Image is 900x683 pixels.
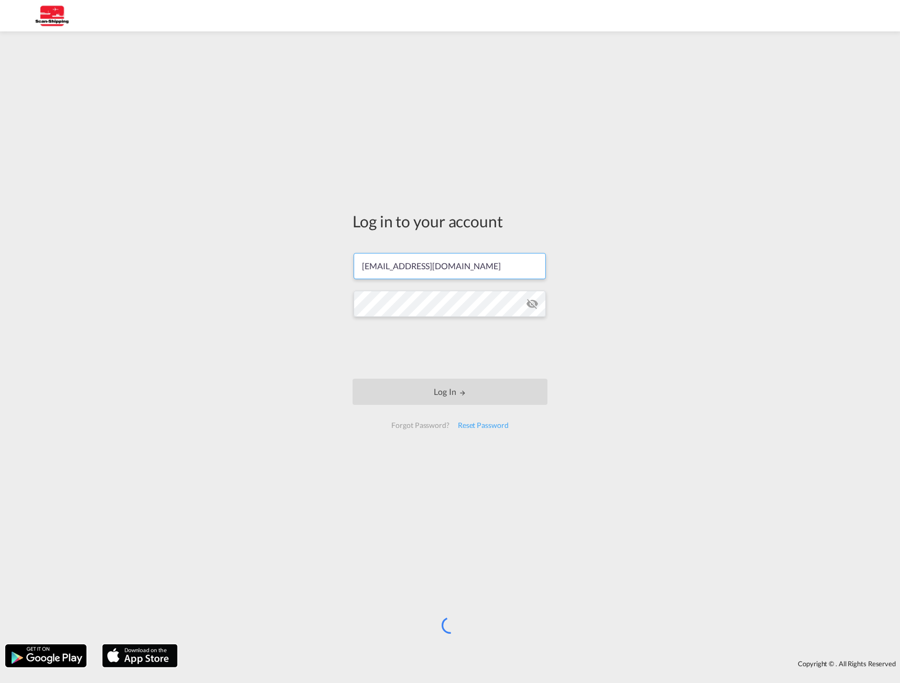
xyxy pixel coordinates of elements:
[183,655,900,673] div: Copyright © . All Rights Reserved
[454,416,513,435] div: Reset Password
[370,327,530,368] iframe: reCAPTCHA
[387,416,453,435] div: Forgot Password?
[4,643,87,668] img: google.png
[526,298,539,310] md-icon: icon-eye-off
[101,643,179,668] img: apple.png
[16,4,86,28] img: 123b615026f311ee80dabbd30bc9e10f.jpg
[353,210,547,232] div: Log in to your account
[353,379,547,405] button: LOGIN
[354,253,546,279] input: Enter email/phone number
